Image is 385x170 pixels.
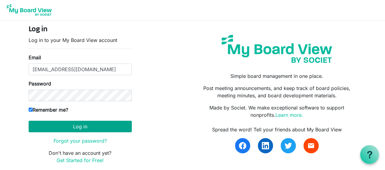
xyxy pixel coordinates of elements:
[197,104,356,119] p: Made by Societ. We make exceptional software to support nonprofits.
[29,54,41,61] label: Email
[239,142,246,149] img: facebook.svg
[5,2,54,18] img: My Board View Logo
[307,142,315,149] span: email
[197,85,356,99] p: Post meeting announcements, and keep track of board policies, meeting minutes, and board developm...
[57,157,104,163] a: Get Started for Free!
[275,112,303,118] a: Learn more.
[29,80,51,87] label: Password
[197,126,356,133] div: Spread the word! Tell your friends about My Board View
[217,30,337,68] img: my-board-view-societ.svg
[29,106,68,113] label: Remember me?
[285,142,292,149] img: twitter.svg
[29,149,132,164] p: Don't have an account yet?
[29,25,132,34] h4: Log in
[29,36,132,44] p: Log in to your My Board View account
[262,142,269,149] img: linkedin.svg
[197,72,356,80] p: Simple board management in one place.
[29,108,33,112] input: Remember me?
[303,138,319,153] a: email
[54,138,107,144] a: Forgot your password?
[29,121,132,132] button: Log in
